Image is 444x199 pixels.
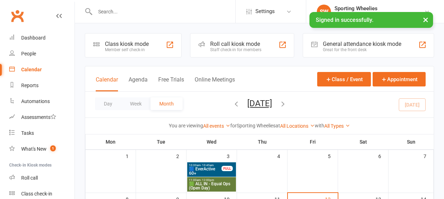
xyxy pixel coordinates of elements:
[8,7,26,25] a: Clubworx
[129,76,148,91] button: Agenda
[323,47,401,52] div: Great for the front desk
[85,134,136,149] th: Mon
[221,166,233,171] div: FULL
[227,150,237,162] div: 3
[189,164,222,167] span: 10:00am
[280,123,315,129] a: All Locations
[21,130,34,136] div: Tasks
[323,41,401,47] div: General attendance kiosk mode
[335,5,424,12] div: Sporting Wheelies
[9,78,75,94] a: Reports
[187,134,237,149] th: Wed
[230,123,237,128] strong: for
[21,98,50,104] div: Automations
[150,97,183,110] button: Month
[9,109,75,125] a: Assessments
[276,123,280,128] strong: at
[424,150,433,162] div: 7
[373,72,426,86] button: Appointment
[21,35,46,41] div: Dashboard
[9,141,75,157] a: What's New1
[21,191,52,197] div: Class check-in
[93,7,235,17] input: Search...
[324,123,350,129] a: All Types
[9,46,75,62] a: People
[277,150,287,162] div: 4
[9,170,75,186] a: Roll call
[389,134,434,149] th: Sun
[288,134,338,149] th: Fri
[158,76,184,91] button: Free Trials
[255,4,275,19] span: Settings
[201,179,214,182] span: - 12:00pm
[121,97,150,110] button: Week
[21,114,56,120] div: Assessments
[317,5,331,19] div: SW
[9,62,75,78] a: Calendar
[419,12,432,27] button: ×
[21,67,42,72] div: Calendar
[9,125,75,141] a: Tasks
[21,146,47,152] div: What's New
[136,134,187,149] th: Tue
[316,17,373,23] span: Signed in successfully.
[9,94,75,109] a: Automations
[203,123,230,129] a: All events
[338,134,389,149] th: Sat
[195,76,235,91] button: Online Meetings
[247,98,272,108] button: [DATE]
[237,123,276,128] strong: Sporting Wheelies
[21,83,39,88] div: Reports
[328,150,338,162] div: 5
[96,76,118,91] button: Calendar
[317,72,371,86] button: Class / Event
[176,150,186,162] div: 2
[126,150,136,162] div: 1
[169,123,203,128] strong: You are viewing
[210,41,261,47] div: Roll call kiosk mode
[210,47,261,52] div: Staff check-in for members
[189,167,222,175] span: 🟦 EverActive 60+
[237,134,288,149] th: Thu
[21,51,36,56] div: People
[378,150,388,162] div: 6
[189,182,235,190] span: 🟩 ALL IN - Equal Ops (Open Day)
[105,41,149,47] div: Class kiosk mode
[95,97,121,110] button: Day
[201,164,214,167] span: - 10:45am
[335,12,424,18] div: Active and Healthy [GEOGRAPHIC_DATA]
[189,179,235,182] span: 11:00am
[105,47,149,52] div: Member self check-in
[21,175,38,181] div: Roll call
[315,123,324,128] strong: with
[50,145,56,151] span: 1
[9,30,75,46] a: Dashboard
